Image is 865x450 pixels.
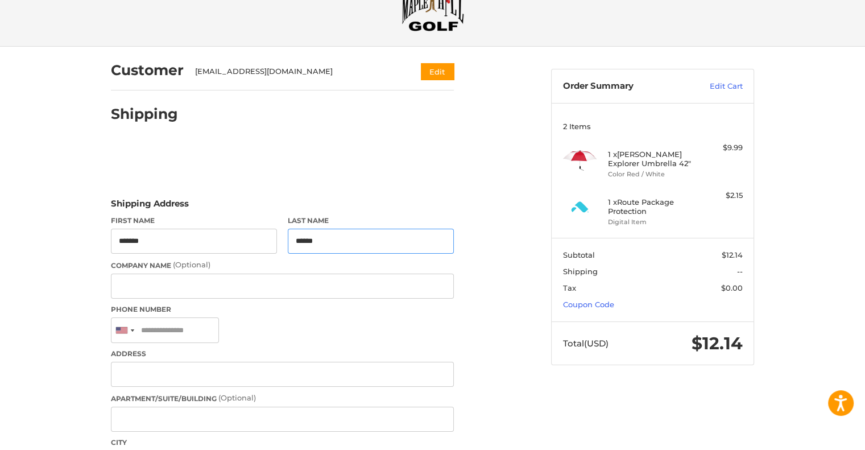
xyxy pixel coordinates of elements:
[288,216,454,226] label: Last Name
[218,393,256,402] small: (Optional)
[421,63,454,80] button: Edit
[698,142,743,154] div: $9.99
[563,338,609,349] span: Total (USD)
[111,304,454,315] label: Phone Number
[608,217,695,227] li: Digital Item
[111,259,454,271] label: Company Name
[563,122,743,131] h3: 2 Items
[698,190,743,201] div: $2.15
[722,250,743,259] span: $12.14
[737,267,743,276] span: --
[563,283,576,292] span: Tax
[195,66,399,77] div: [EMAIL_ADDRESS][DOMAIN_NAME]
[111,197,189,216] legend: Shipping Address
[608,150,695,168] h4: 1 x [PERSON_NAME] Explorer Umbrella 42"
[563,81,685,92] h3: Order Summary
[173,260,210,269] small: (Optional)
[608,197,695,216] h4: 1 x Route Package Protection
[563,250,595,259] span: Subtotal
[563,267,598,276] span: Shipping
[721,283,743,292] span: $0.00
[692,333,743,354] span: $12.14
[111,216,277,226] label: First Name
[111,105,178,123] h2: Shipping
[111,318,138,342] div: United States: +1
[685,81,743,92] a: Edit Cart
[111,437,454,448] label: City
[563,300,614,309] a: Coupon Code
[608,170,695,179] li: Color Red / White
[111,349,454,359] label: Address
[111,393,454,404] label: Apartment/Suite/Building
[111,61,184,79] h2: Customer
